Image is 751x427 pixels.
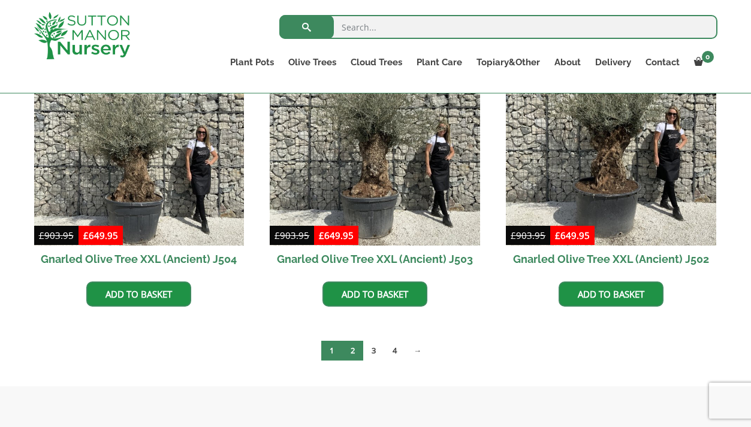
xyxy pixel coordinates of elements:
[279,15,717,39] input: Search...
[39,229,44,241] span: £
[34,12,130,59] img: logo
[83,229,118,241] bdi: 649.95
[384,341,405,361] a: Page 4
[555,229,560,241] span: £
[405,341,430,361] a: →
[270,246,480,272] h2: Gnarled Olive Tree XXL (Ancient) J503
[86,281,191,307] a: Add to basket: “Gnarled Olive Tree XXL (Ancient) J504”
[588,54,638,71] a: Delivery
[322,281,427,307] a: Add to basket: “Gnarled Olive Tree XXL (Ancient) J503”
[34,246,245,272] h2: Gnarled Olive Tree XXL (Ancient) J504
[469,54,547,71] a: Topiary&Other
[506,35,716,272] a: Sale! Gnarled Olive Tree XXL (Ancient) J502
[39,229,74,241] bdi: 903.95
[638,54,687,71] a: Contact
[702,51,714,63] span: 0
[511,229,545,241] bdi: 903.95
[223,54,281,71] a: Plant Pots
[319,229,354,241] bdi: 649.95
[321,341,342,361] span: Page 1
[270,35,480,246] img: Gnarled Olive Tree XXL (Ancient) J503
[342,341,363,361] a: Page 2
[511,229,516,241] span: £
[559,281,663,307] a: Add to basket: “Gnarled Olive Tree XXL (Ancient) J502”
[547,54,588,71] a: About
[275,229,309,241] bdi: 903.95
[34,35,245,272] a: Sale! Gnarled Olive Tree XXL (Ancient) J504
[34,35,245,246] img: Gnarled Olive Tree XXL (Ancient) J504
[506,35,716,246] img: Gnarled Olive Tree XXL (Ancient) J502
[34,340,717,365] nav: Product Pagination
[270,35,480,272] a: Sale! Gnarled Olive Tree XXL (Ancient) J503
[281,54,343,71] a: Olive Trees
[363,341,384,361] a: Page 3
[687,54,717,71] a: 0
[275,229,280,241] span: £
[506,246,716,272] h2: Gnarled Olive Tree XXL (Ancient) J502
[319,229,324,241] span: £
[343,54,409,71] a: Cloud Trees
[409,54,469,71] a: Plant Care
[555,229,590,241] bdi: 649.95
[83,229,89,241] span: £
